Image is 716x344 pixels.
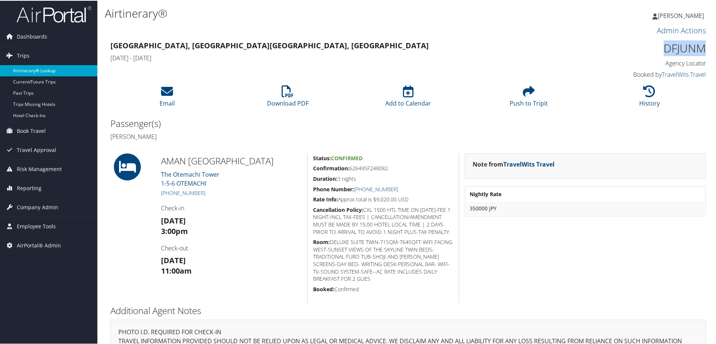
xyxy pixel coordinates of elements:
span: Book Travel [17,121,46,140]
a: Push to Tripit [510,89,548,107]
a: TravelWits Travel [662,70,706,78]
h5: 3 nights [313,174,453,182]
h4: Agency Locator [565,58,706,67]
td: 350000 JPY [466,201,705,214]
h1: Airtinerary® [105,5,509,21]
strong: Status: [313,154,331,161]
span: Employee Tools [17,216,56,235]
th: Nightly Rate [466,187,705,200]
strong: Room: [313,238,330,245]
a: Admin Actions [657,25,706,35]
strong: 11:00am [161,265,192,275]
strong: 3:00pm [161,225,188,235]
h1: DFJUNM [565,40,706,55]
a: [PHONE_NUMBER] [161,189,205,196]
span: Trips [17,46,30,64]
a: Download PDF [267,89,309,107]
h4: Check-in [161,203,301,211]
a: The Otemachi Tower1-5-6 OTEMACHI [161,170,219,187]
span: [PERSON_NAME] [658,11,704,19]
h4: [DATE] - [DATE] [110,53,554,61]
a: History [639,89,660,107]
a: TravelWits Travel [503,159,555,168]
a: [PHONE_NUMBER] [354,185,398,192]
strong: [DATE] [161,255,186,265]
span: Risk Management [17,159,62,178]
span: Company Admin [17,197,58,216]
h4: Booked by [565,70,706,78]
h5: CXL 1500 HTL TIME ON [DATE]-FEE 1 NIGHT-INCL TAX-FEES | CANCELLATION/AMENDMENT MUST BE MADE BY 15... [313,206,453,235]
span: Reporting [17,178,42,197]
img: airportal-logo.png [16,5,91,22]
strong: Cancellation Policy: [313,206,363,213]
h4: Check-out [161,243,301,252]
a: Email [160,89,175,107]
h2: Additional Agent Notes [110,304,706,316]
h4: [PERSON_NAME] [110,132,403,140]
strong: Rate Info: [313,195,338,202]
h5: 62649SF248082 [313,164,453,171]
h5: DELUXE SUITE TWIN-71SQM-764SQFT-WIFI FACING WEST-SUNSET VIEWS OF THE SKYLINE TWIN BEDS-TRADITIONA... [313,238,453,282]
strong: Note from [473,159,555,168]
strong: [GEOGRAPHIC_DATA], [GEOGRAPHIC_DATA] [GEOGRAPHIC_DATA], [GEOGRAPHIC_DATA] [110,40,429,50]
strong: [DATE] [161,215,186,225]
span: Travel Approval [17,140,56,159]
a: [PERSON_NAME] [652,4,712,26]
a: Add to Calendar [385,89,431,107]
span: Dashboards [17,27,47,45]
strong: Booked: [313,285,334,292]
h2: AMAN [GEOGRAPHIC_DATA] [161,154,301,167]
span: AirPortal® Admin [17,235,61,254]
h5: Confirmed [313,285,453,292]
strong: Duration: [313,174,337,182]
strong: Phone Number: [313,185,354,192]
span: Confirmed [331,154,362,161]
strong: Confirmation: [313,164,349,171]
h5: Approx total is $9,020.00 USD [313,195,453,203]
h2: Passenger(s) [110,116,403,129]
